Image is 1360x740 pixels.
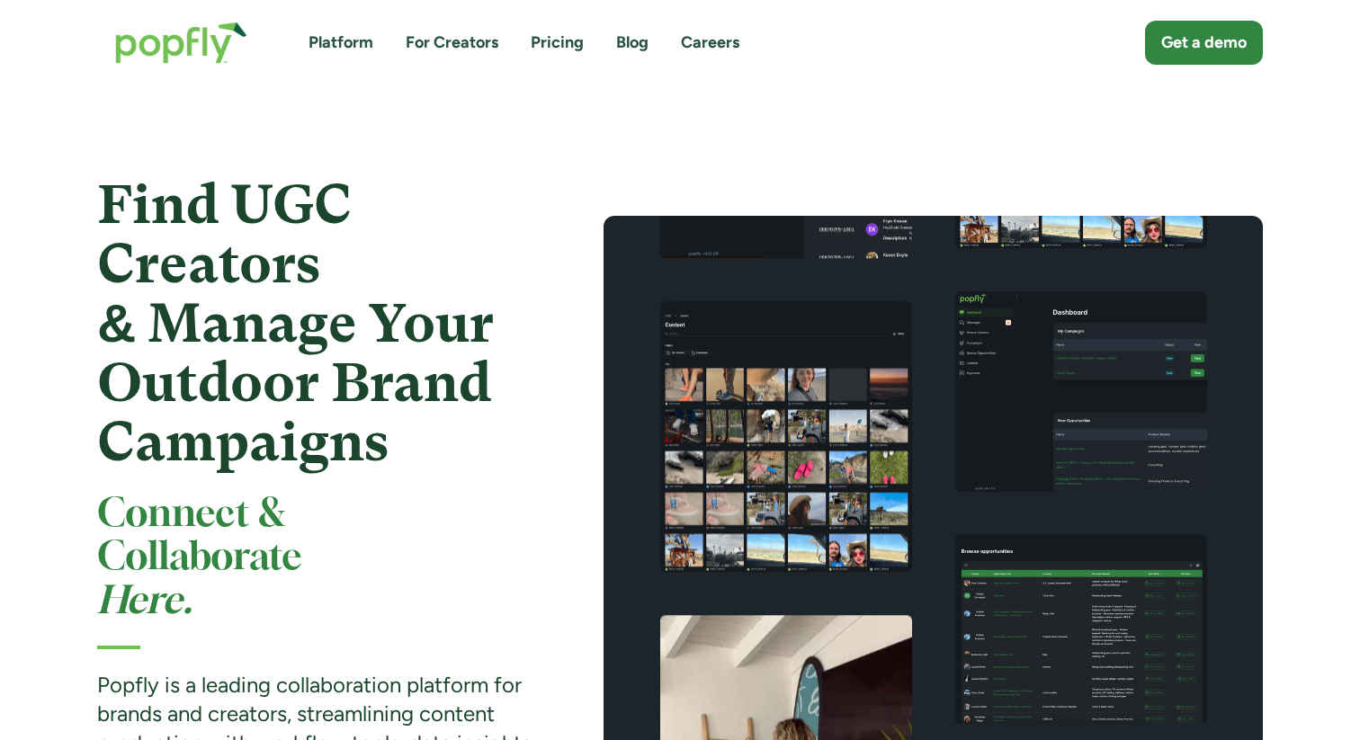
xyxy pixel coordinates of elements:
[97,174,494,473] strong: Find UGC Creators & Manage Your Outdoor Brand Campaigns
[406,31,498,54] a: For Creators
[1161,31,1247,54] div: Get a demo
[97,494,539,624] h2: Connect & Collaborate
[531,31,584,54] a: Pricing
[97,584,192,620] em: Here.
[97,4,265,82] a: home
[616,31,649,54] a: Blog
[681,31,739,54] a: Careers
[1145,21,1263,65] a: Get a demo
[309,31,373,54] a: Platform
